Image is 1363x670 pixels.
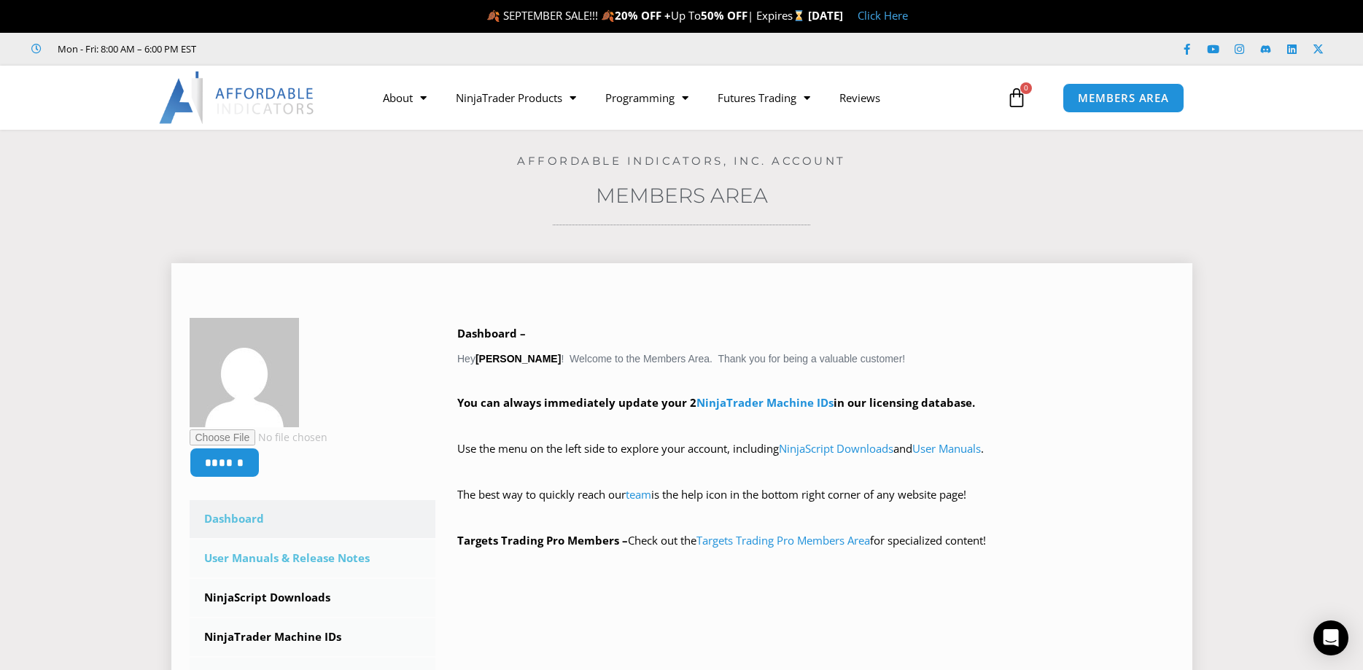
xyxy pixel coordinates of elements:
[596,183,768,208] a: Members Area
[858,8,908,23] a: Click Here
[615,8,671,23] strong: 20% OFF +
[54,40,196,58] span: Mon - Fri: 8:00 AM – 6:00 PM EST
[696,395,834,410] a: NinjaTrader Machine IDs
[190,500,436,538] a: Dashboard
[368,81,441,114] a: About
[457,324,1174,551] div: Hey ! Welcome to the Members Area. Thank you for being a valuable customer!
[779,441,893,456] a: NinjaScript Downloads
[190,539,436,577] a: User Manuals & Release Notes
[217,42,435,56] iframe: Customer reviews powered by Trustpilot
[1020,82,1032,94] span: 0
[475,353,561,365] strong: [PERSON_NAME]
[793,10,804,21] img: ⌛
[190,318,299,427] img: f34f3a31167e59384d58a763e77634dd1142bfe69680121566f87788baf56587
[1078,93,1169,104] span: MEMBERS AREA
[626,487,651,502] a: team
[517,154,846,168] a: Affordable Indicators, Inc. Account
[457,326,526,340] b: Dashboard –
[1313,620,1348,655] div: Open Intercom Messenger
[457,439,1174,480] p: Use the menu on the left side to explore your account, including and .
[912,441,981,456] a: User Manuals
[696,533,870,548] a: Targets Trading Pro Members Area
[457,531,1174,551] p: Check out the for specialized content!
[457,485,1174,526] p: The best way to quickly reach our is the help icon in the bottom right corner of any website page!
[1063,83,1184,113] a: MEMBERS AREA
[825,81,895,114] a: Reviews
[808,8,843,23] strong: [DATE]
[190,579,436,617] a: NinjaScript Downloads
[457,533,628,548] strong: Targets Trading Pro Members –
[701,8,747,23] strong: 50% OFF
[486,8,808,23] span: 🍂 SEPTEMBER SALE!!! 🍂 Up To | Expires
[703,81,825,114] a: Futures Trading
[159,71,316,124] img: LogoAI | Affordable Indicators – NinjaTrader
[190,618,436,656] a: NinjaTrader Machine IDs
[985,77,1049,119] a: 0
[441,81,591,114] a: NinjaTrader Products
[457,395,975,410] strong: You can always immediately update your 2 in our licensing database.
[591,81,703,114] a: Programming
[368,81,1003,114] nav: Menu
